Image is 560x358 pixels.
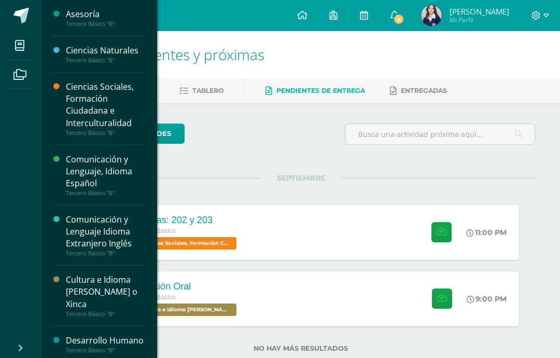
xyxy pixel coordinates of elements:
span: Ciencias Sociales, Formación Ciudadana e Interculturalidad 'B' [133,237,236,250]
div: Ciencias Naturales [66,45,145,57]
div: Ciencias Sociales, Formación Ciudadana e Interculturalidad [66,81,145,129]
span: Entregadas [401,87,447,94]
div: Comunicación y Lenguaje, Idioma Español [66,154,145,189]
div: Cultura e Idioma [PERSON_NAME] o Xinca [66,274,145,310]
div: Tradición Oral [133,281,239,292]
a: Ciencias NaturalesTercero Básico "B" [66,45,145,64]
div: Páginas: 202 y 203 [133,215,239,226]
span: Tablero [192,87,223,94]
span: 8 [393,13,404,25]
a: Comunicación y Lenguaje Idioma Extranjero InglésTercero Básico "B" [66,214,145,257]
div: Tercero Básico "B" [66,347,145,354]
div: Tercero Básico "B" [66,310,145,318]
a: Pendientes de entrega [265,82,365,99]
img: 967c1cbf3ad1297b1c92aa7fdcd14157.png [421,5,442,26]
span: Actividades recientes y próximas [54,45,264,64]
div: Tercero Básico "B" [66,57,145,64]
div: Asesoría [66,8,145,20]
a: Ciencias Sociales, Formación Ciudadana e InterculturalidadTercero Básico "B" [66,81,145,136]
a: Cultura e Idioma [PERSON_NAME] o XincaTercero Básico "B" [66,274,145,317]
div: Tercero Básico "B" [66,189,145,197]
a: Comunicación y Lenguaje, Idioma EspañolTercero Básico "B" [66,154,145,197]
span: Mi Perfil [450,16,509,24]
span: SEPTIEMBRE [260,173,342,183]
div: Tercero Básico "B" [66,129,145,136]
div: Tercero Básico "B" [66,20,145,27]
a: Entregadas [390,82,447,99]
a: Tablero [179,82,223,99]
input: Busca una actividad próxima aquí... [345,124,535,144]
div: Tercero Básico "B" [66,250,145,257]
a: AsesoríaTercero Básico "B" [66,8,145,27]
div: Comunicación y Lenguaje Idioma Extranjero Inglés [66,214,145,250]
span: Pendientes de entrega [276,87,365,94]
span: [PERSON_NAME] [450,6,509,17]
a: Desarrollo HumanoTercero Básico "B" [66,335,145,354]
div: Desarrollo Humano [66,335,145,347]
span: Cultura e Idioma Maya Garífuna o Xinca 'B' [133,304,236,316]
div: 11:00 PM [466,228,507,237]
div: 9:00 PM [467,294,507,304]
label: No hay más resultados [66,345,536,352]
